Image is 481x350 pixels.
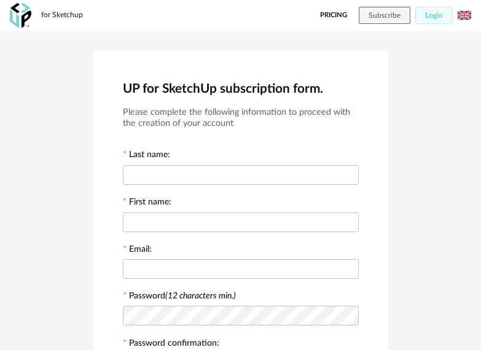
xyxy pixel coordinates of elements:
[123,80,359,97] h2: UP for SketchUp subscription form.
[123,198,171,209] label: First name:
[123,150,170,161] label: Last name:
[10,3,31,28] img: OXP
[123,339,219,350] label: Password confirmation:
[129,292,236,300] label: Password
[458,9,471,22] img: us
[320,7,347,24] a: Pricing
[41,10,83,20] div: for Sketchup
[415,7,453,24] button: Login
[425,12,443,19] span: Login
[369,12,401,19] span: Subscribe
[359,7,410,24] button: Subscribe
[165,292,236,300] i: (12 characters min.)
[123,107,359,130] h3: Please complete the following information to proceed with the creation of your account
[123,245,152,256] label: Email:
